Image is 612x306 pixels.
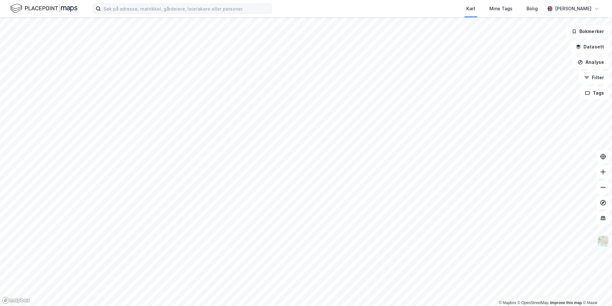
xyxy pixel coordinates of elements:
[580,87,609,99] button: Tags
[566,25,609,38] button: Bokmerker
[579,71,609,84] button: Filter
[499,301,516,305] a: Mapbox
[580,275,612,306] div: Kontrollprogram for chat
[527,5,538,13] div: Bolig
[518,301,549,305] a: OpenStreetMap
[10,3,77,14] img: logo.f888ab2527a4732fd821a326f86c7f29.svg
[2,297,30,304] a: Mapbox homepage
[489,5,512,13] div: Mine Tags
[597,235,609,247] img: Z
[101,4,272,13] input: Søk på adresse, matrikkel, gårdeiere, leietakere eller personer
[572,56,609,69] button: Analyse
[466,5,475,13] div: Kart
[550,301,582,305] a: Improve this map
[580,275,612,306] iframe: Chat Widget
[555,5,592,13] div: [PERSON_NAME]
[570,40,609,53] button: Datasett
